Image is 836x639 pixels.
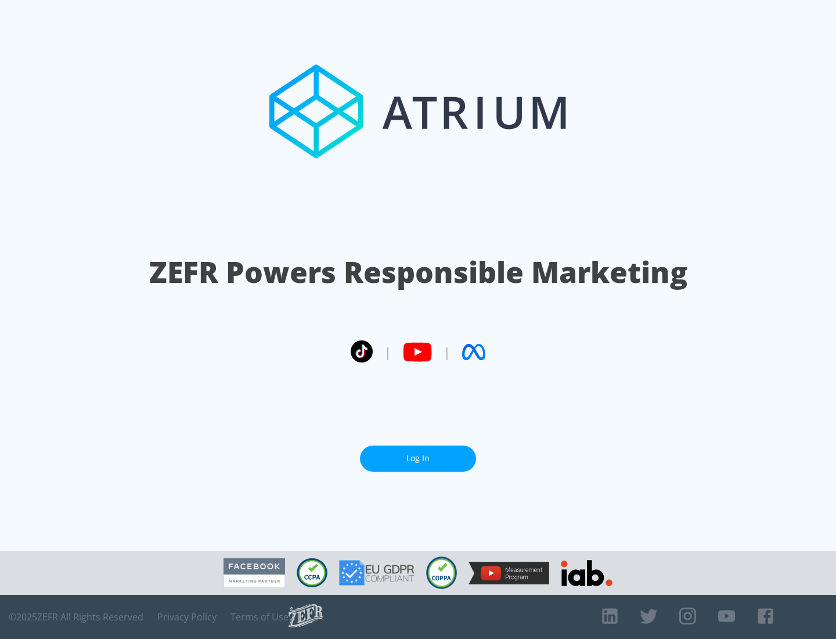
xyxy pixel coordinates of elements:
span: | [444,343,451,361]
img: COPPA Compliant [426,557,457,589]
img: IAB [561,560,612,586]
a: Privacy Policy [157,611,217,623]
span: | [384,343,391,361]
img: CCPA Compliant [297,558,327,587]
img: Facebook Marketing Partner [224,558,285,588]
img: GDPR Compliant [339,560,415,586]
a: Log In [360,446,476,472]
span: © 2025 ZEFR All Rights Reserved [9,611,143,623]
a: Terms of Use [230,611,289,623]
h1: ZEFR Powers Responsible Marketing [149,252,687,292]
img: YouTube Measurement Program [469,562,549,584]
